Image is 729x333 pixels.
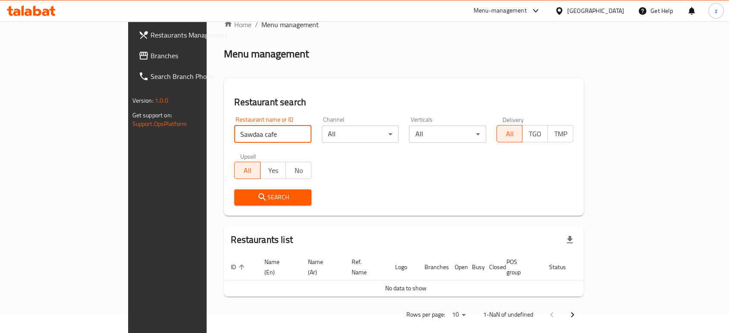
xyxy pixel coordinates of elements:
[132,66,250,87] a: Search Branch Phone
[132,118,187,129] a: Support.OpsPlatform
[409,126,486,143] div: All
[151,71,243,82] span: Search Branch Phone
[482,254,500,280] th: Closed
[496,125,522,142] button: All
[465,254,482,280] th: Busy
[448,308,469,321] div: Rows per page:
[234,126,311,143] input: Search for restaurant name or ID..
[474,6,527,16] div: Menu-management
[289,164,308,177] span: No
[132,45,250,66] a: Branches
[224,254,617,297] table: enhanced table
[483,309,533,320] p: 1-NaN of undefined
[234,162,260,179] button: All
[255,19,258,30] li: /
[562,305,583,325] button: Next page
[500,128,519,140] span: All
[224,47,309,61] h2: Menu management
[231,262,247,272] span: ID
[352,257,378,277] span: Ref. Name
[241,192,305,203] span: Search
[238,164,257,177] span: All
[503,116,524,123] label: Delivery
[264,164,283,177] span: Yes
[526,128,544,140] span: TGO
[388,254,418,280] th: Logo
[385,283,427,294] span: No data to show
[240,153,256,159] label: Upsell
[418,254,448,280] th: Branches
[549,262,577,272] span: Status
[224,19,584,30] nav: breadcrumb
[322,126,399,143] div: All
[132,95,154,106] span: Version:
[715,6,717,16] span: z
[132,110,172,121] span: Get support on:
[260,162,286,179] button: Yes
[522,125,548,142] button: TGO
[264,257,291,277] span: Name (En)
[261,19,319,30] span: Menu management
[506,257,532,277] span: POS group
[132,25,250,45] a: Restaurants Management
[406,309,445,320] p: Rows per page:
[151,50,243,61] span: Branches
[547,125,573,142] button: TMP
[448,254,465,280] th: Open
[231,233,292,246] h2: Restaurants list
[567,6,624,16] div: [GEOGRAPHIC_DATA]
[234,96,573,109] h2: Restaurant search
[559,229,580,250] div: Export file
[308,257,334,277] span: Name (Ar)
[551,128,570,140] span: TMP
[286,162,311,179] button: No
[151,30,243,40] span: Restaurants Management
[234,189,311,205] button: Search
[155,95,168,106] span: 1.0.0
